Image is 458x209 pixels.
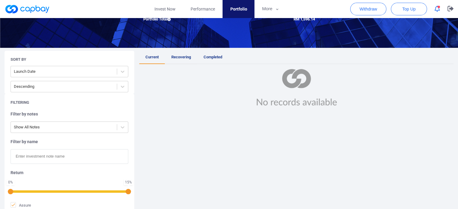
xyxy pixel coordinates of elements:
[11,202,31,208] span: Assure
[11,149,128,164] input: Enter investment note name
[8,180,14,184] div: 0 %
[171,55,191,59] span: Recovering
[139,16,229,23] div: Portfolio Total
[125,180,132,184] div: 15 %
[11,139,128,144] h5: Filter by name
[391,3,427,15] button: Top Up
[294,17,315,21] span: RM 1,596.14
[11,100,29,105] h5: Filtering
[11,111,128,117] h5: Filter by notes
[145,55,159,59] span: Current
[230,6,247,12] span: Portfolio
[204,55,222,59] span: Completed
[249,69,344,106] img: noRecord
[11,170,128,175] h5: Return
[11,57,26,62] h5: Sort By
[350,3,386,15] button: Withdraw
[191,6,215,12] span: Performance
[402,6,416,12] span: Top Up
